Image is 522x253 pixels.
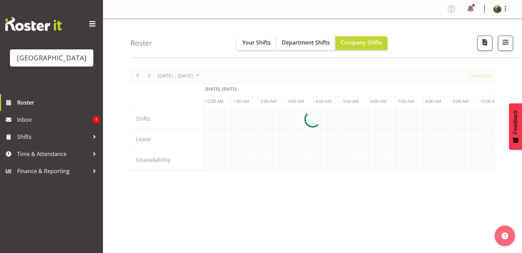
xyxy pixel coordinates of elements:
img: help-xxl-2.png [501,232,508,239]
button: Feedback - Show survey [509,103,522,150]
button: Filter Shifts [498,36,513,51]
span: Roster [17,97,100,108]
button: Download a PDF of the roster according to the set date range. [477,36,492,51]
img: valerie-donaldson30b84046e2fb4b3171eb6bf86b7ff7f4.png [493,5,501,13]
span: Feedback [512,110,519,134]
span: 1 [93,116,100,123]
div: [GEOGRAPHIC_DATA] [17,53,86,63]
span: Company Shifts [341,39,382,46]
span: Time & Attendance [17,149,89,159]
span: Your Shifts [242,39,271,46]
img: Rosterit website logo [5,17,62,31]
button: Department Shifts [276,36,335,50]
span: Inbox [17,115,93,125]
button: Your Shifts [237,36,276,50]
h4: Roster [130,39,152,47]
span: Finance & Reporting [17,166,89,176]
button: Company Shifts [335,36,387,50]
span: Department Shifts [282,39,330,46]
span: Shifts [17,132,89,142]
